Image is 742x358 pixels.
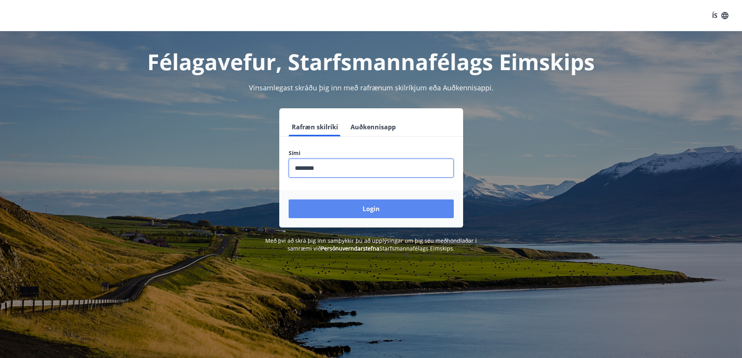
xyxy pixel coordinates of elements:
[289,199,454,218] button: Login
[265,237,477,252] span: Með því að skrá þig inn samþykkir þú að upplýsingar um þig séu meðhöndlaðar í samræmi við Starfsm...
[289,118,341,136] button: Rafræn skilríki
[708,9,733,23] button: ÍS
[321,245,379,252] a: Persónuverndarstefna
[347,118,399,136] button: Auðkennisapp
[100,47,642,76] h1: Félagavefur, Starfsmannafélags Eimskips
[289,149,454,157] label: Sími
[249,83,493,92] span: Vinsamlegast skráðu þig inn með rafrænum skilríkjum eða Auðkennisappi.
